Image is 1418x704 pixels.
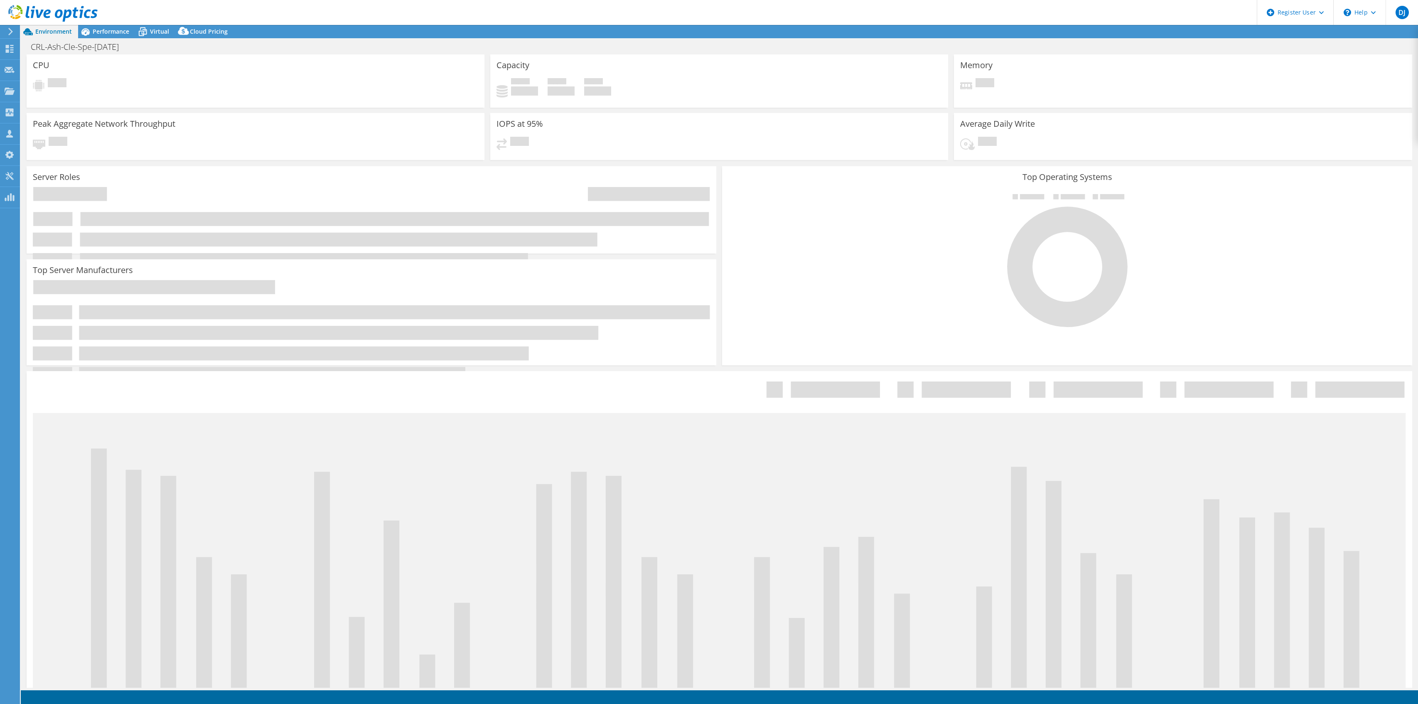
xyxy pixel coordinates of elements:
span: Performance [93,27,129,35]
h3: Top Operating Systems [728,172,1406,182]
span: Pending [49,137,67,148]
span: Used [511,78,530,86]
h4: 0 GiB [511,86,538,96]
h3: Top Server Manufacturers [33,266,133,275]
h4: 0 GiB [584,86,611,96]
h3: Peak Aggregate Network Throughput [33,119,175,128]
h3: Capacity [496,61,529,70]
span: Pending [976,78,994,89]
span: DJ [1396,6,1409,19]
span: Free [548,78,566,86]
h3: IOPS at 95% [496,119,543,128]
span: Cloud Pricing [190,27,228,35]
span: Pending [510,137,529,148]
h4: 0 GiB [548,86,575,96]
h1: CRL-Ash-Cle-Spe-[DATE] [27,42,132,52]
h3: Memory [960,61,993,70]
h3: Average Daily Write [960,119,1035,128]
svg: \n [1344,9,1351,16]
span: Virtual [150,27,169,35]
span: Total [584,78,603,86]
span: Pending [978,137,997,148]
span: Pending [48,78,66,89]
h3: CPU [33,61,49,70]
span: Environment [35,27,72,35]
h3: Server Roles [33,172,80,182]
